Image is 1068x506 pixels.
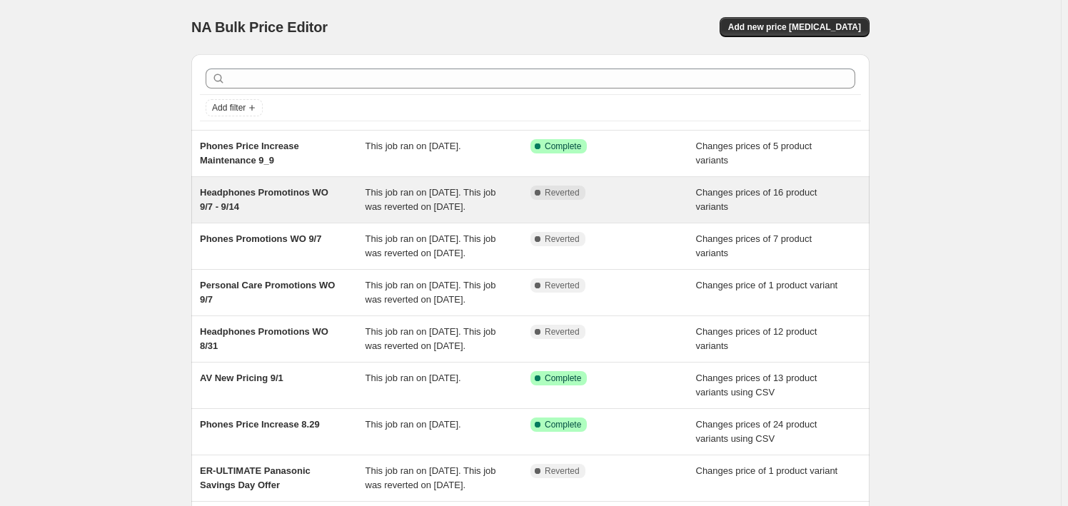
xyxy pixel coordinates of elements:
span: This job ran on [DATE]. This job was reverted on [DATE]. [366,233,496,258]
span: This job ran on [DATE]. This job was reverted on [DATE]. [366,326,496,351]
span: Headphones Promotinos WO 9/7 - 9/14 [200,187,328,212]
span: Changes prices of 13 product variants using CSV [696,373,817,398]
span: This job ran on [DATE]. [366,373,461,383]
span: Changes prices of 7 product variants [696,233,812,258]
span: Personal Care Promotions WO 9/7 [200,280,335,305]
span: Phones Price Increase 8.29 [200,419,320,430]
span: This job ran on [DATE]. This job was reverted on [DATE]. [366,187,496,212]
span: This job ran on [DATE]. [366,419,461,430]
span: Changes prices of 12 product variants [696,326,817,351]
span: Phones Promotions WO 9/7 [200,233,321,244]
span: Headphones Promotions WO 8/31 [200,326,328,351]
span: This job ran on [DATE]. [366,141,461,151]
span: Complete [545,373,581,384]
span: Changes prices of 24 product variants using CSV [696,419,817,444]
span: AV New Pricing 9/1 [200,373,283,383]
span: Changes prices of 5 product variants [696,141,812,166]
span: Reverted [545,465,580,477]
span: This job ran on [DATE]. This job was reverted on [DATE]. [366,465,496,490]
span: Complete [545,141,581,152]
span: Reverted [545,187,580,198]
span: Changes prices of 16 product variants [696,187,817,212]
span: Add new price [MEDICAL_DATA] [728,21,861,33]
span: Reverted [545,233,580,245]
span: Reverted [545,326,580,338]
span: ER-ULTIMATE Panasonic Savings Day Offer [200,465,311,490]
span: Reverted [545,280,580,291]
span: Changes price of 1 product variant [696,465,838,476]
button: Add new price [MEDICAL_DATA] [720,17,870,37]
span: Complete [545,419,581,430]
span: Changes price of 1 product variant [696,280,838,290]
span: NA Bulk Price Editor [191,19,328,35]
span: Add filter [212,102,246,113]
span: Phones Price Increase Maintenance 9_9 [200,141,299,166]
span: This job ran on [DATE]. This job was reverted on [DATE]. [366,280,496,305]
button: Add filter [206,99,263,116]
